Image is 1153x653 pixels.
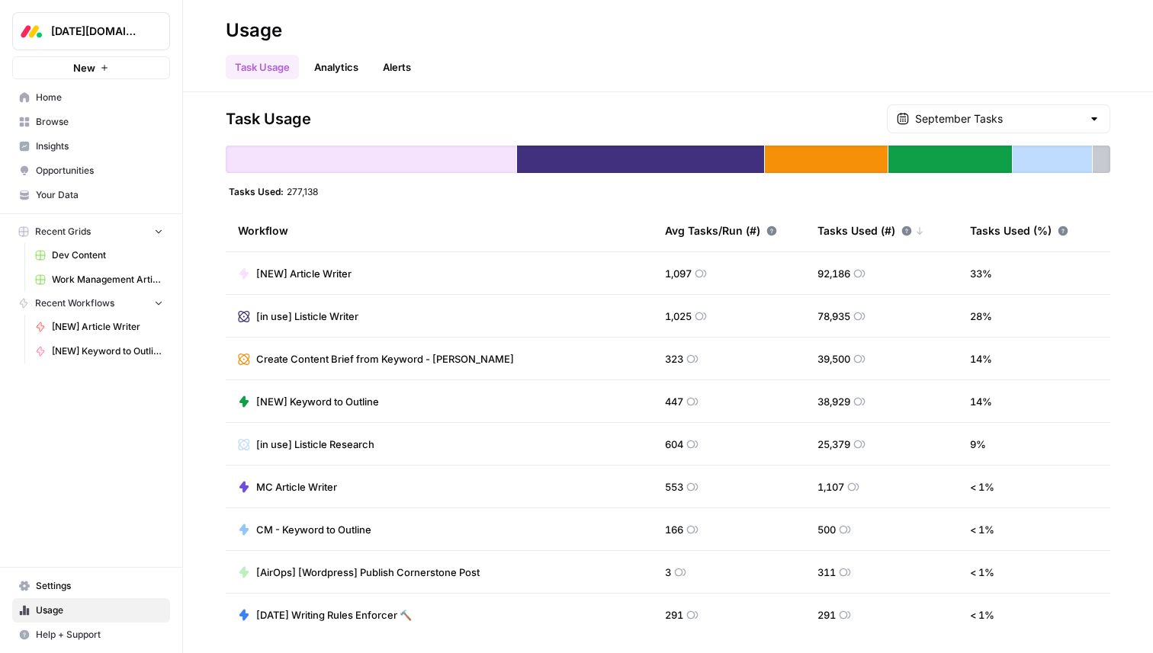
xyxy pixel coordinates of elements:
span: 166 [665,522,683,537]
span: [DATE] Writing Rules Enforcer 🔨 [256,607,412,623]
span: 447 [665,394,683,409]
span: 14 % [970,351,992,367]
a: Browse [12,110,170,134]
span: Insights [36,139,163,153]
span: 311 [817,565,836,580]
span: CM - Keyword to Outline [256,522,371,537]
span: Opportunities [36,164,163,178]
span: Browse [36,115,163,129]
span: 3 [665,565,671,580]
span: < 1 % [970,565,994,580]
span: 1,107 [817,479,844,495]
span: 78,935 [817,309,850,324]
a: Task Usage [226,55,299,79]
span: Settings [36,579,163,593]
span: 14 % [970,394,992,409]
span: Recent Grids [35,225,91,238]
a: Work Management Article Grid [28,267,170,292]
div: Tasks Used (%) [970,210,1068,251]
span: [NEW] Keyword to Outline [52,344,163,358]
span: [NEW] Article Writer [52,320,163,334]
a: Settings [12,574,170,598]
a: Home [12,85,170,110]
div: Avg Tasks/Run (#) [665,210,777,251]
a: [in use] Listicle Writer [238,309,358,324]
span: [DATE][DOMAIN_NAME] [51,24,143,39]
div: Usage [226,18,282,43]
span: < 1 % [970,607,994,623]
span: < 1 % [970,479,994,495]
span: 33 % [970,266,992,281]
span: [in use] Listicle Writer [256,309,358,324]
img: Monday.com Logo [18,18,45,45]
span: 92,186 [817,266,850,281]
button: New [12,56,170,79]
span: 1,097 [665,266,692,281]
span: < 1 % [970,522,994,537]
span: Help + Support [36,628,163,642]
a: [NEW] Article Writer [28,315,170,339]
a: Insights [12,134,170,158]
span: Your Data [36,188,163,202]
span: 1,025 [665,309,692,324]
a: Usage [12,598,170,623]
span: Usage [36,603,163,617]
div: Workflow [238,210,641,251]
a: [NEW] Keyword to Outline [28,339,170,363]
span: Home [36,91,163,104]
span: 277,138 [287,185,318,197]
button: Workspace: Monday.com [12,12,170,50]
span: 9 % [970,437,986,452]
a: Analytics [305,55,368,79]
span: Create Content Brief from Keyword - [PERSON_NAME] [256,351,514,367]
span: 39,500 [817,351,850,367]
a: [in use] Listicle Research [238,437,374,452]
div: Tasks Used (#) [817,210,924,251]
span: Task Usage [226,108,311,130]
a: Your Data [12,183,170,207]
span: 28 % [970,309,992,324]
button: Recent Grids [12,220,170,243]
span: [AirOps] [Wordpress] Publish Cornerstone Post [256,565,480,580]
a: Alerts [374,55,420,79]
a: [NEW] Article Writer [238,266,352,281]
a: [DATE] Writing Rules Enforcer 🔨 [238,607,412,623]
input: September Tasks [915,111,1082,126]
a: [NEW] Keyword to Outline [238,394,379,409]
button: Recent Workflows [12,292,170,315]
span: MC Article Writer [256,479,337,495]
span: 500 [817,522,836,537]
span: New [73,60,95,75]
span: 291 [817,607,836,623]
span: Tasks Used: [229,185,284,197]
a: MC Article Writer [238,479,337,495]
a: Opportunities [12,158,170,183]
span: [in use] Listicle Research [256,437,374,452]
a: CM - Keyword to Outline [238,522,371,537]
span: Recent Workflows [35,296,114,310]
span: Work Management Article Grid [52,273,163,286]
span: 323 [665,351,683,367]
span: [NEW] Article Writer [256,266,352,281]
span: 604 [665,437,683,452]
span: 553 [665,479,683,495]
span: [NEW] Keyword to Outline [256,394,379,409]
button: Help + Support [12,623,170,647]
a: Dev Content [28,243,170,267]
span: 291 [665,607,683,623]
span: 38,929 [817,394,850,409]
a: [AirOps] [Wordpress] Publish Cornerstone Post [238,565,480,580]
span: 25,379 [817,437,850,452]
span: Dev Content [52,248,163,262]
a: Create Content Brief from Keyword - [PERSON_NAME] [238,351,514,367]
